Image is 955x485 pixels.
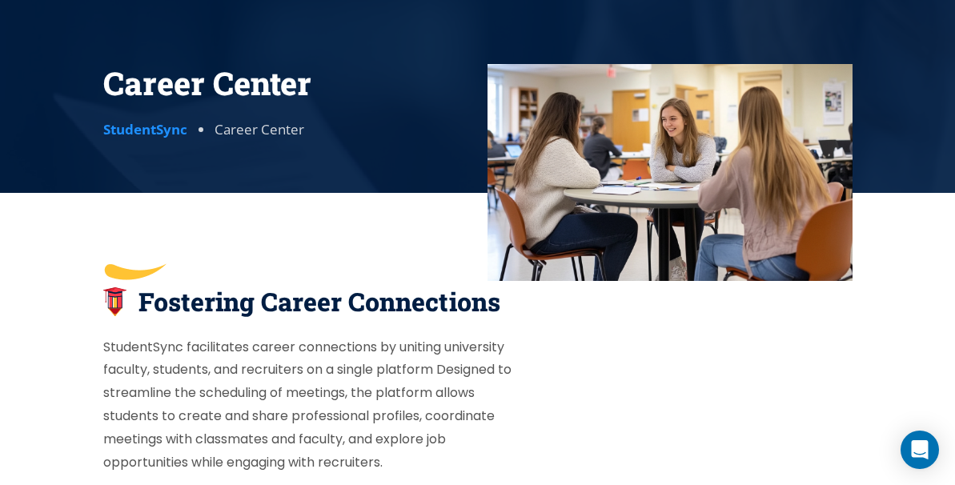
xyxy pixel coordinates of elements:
img: career center-image [488,64,853,281]
h2: Career Center [103,64,468,102]
a: StudentSync [103,120,187,138]
div: Open Intercom Messenger [901,431,939,469]
li: Career Center [215,118,304,141]
h2: Fostering Career Connections [103,287,532,316]
img: shape [104,263,167,280]
img: title-shape [103,287,126,316]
